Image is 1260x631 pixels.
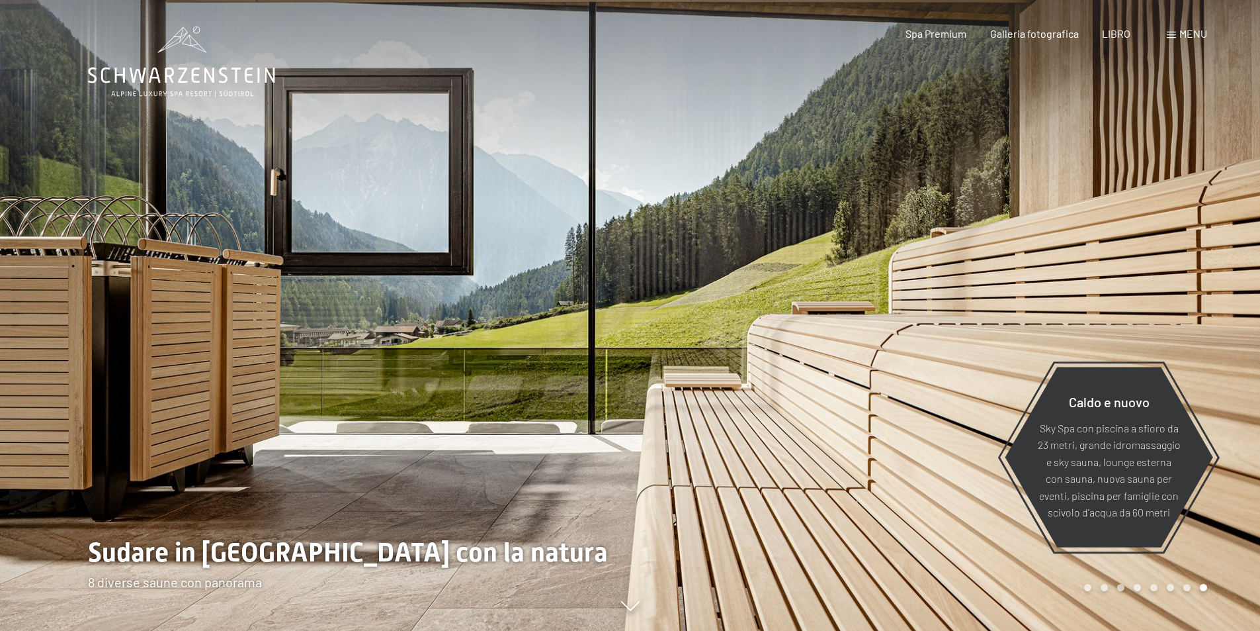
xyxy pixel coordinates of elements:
font: Consenso al marketing* [503,348,614,359]
a: Spa Premium [905,27,966,40]
div: Carousel Page 5 [1150,584,1157,591]
a: Caldo e nuovo Sky Spa con piscina a sfioro da 23 metri, grande idromassaggio e sky sauna, lounge ... [1004,366,1214,548]
a: Galleria fotografica [990,27,1079,40]
div: Carousel Page 4 [1134,584,1141,591]
div: Carousel Page 2 [1101,584,1108,591]
div: Carousel Page 7 [1183,584,1191,591]
a: LIBRO [1102,27,1130,40]
div: Carousel Page 1 [1084,584,1091,591]
font: menu [1179,27,1207,40]
div: Paginazione carosello [1079,584,1207,591]
font: Sky Spa con piscina a sfioro da 23 metri, grande idromassaggio e sky sauna, lounge esterna con sa... [1038,421,1181,518]
div: Carousel Page 6 [1167,584,1174,591]
div: Carousel Page 8 (Current Slide) [1200,584,1207,591]
div: Carousel Page 3 [1117,584,1124,591]
font: Caldo e nuovo [1069,393,1150,409]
